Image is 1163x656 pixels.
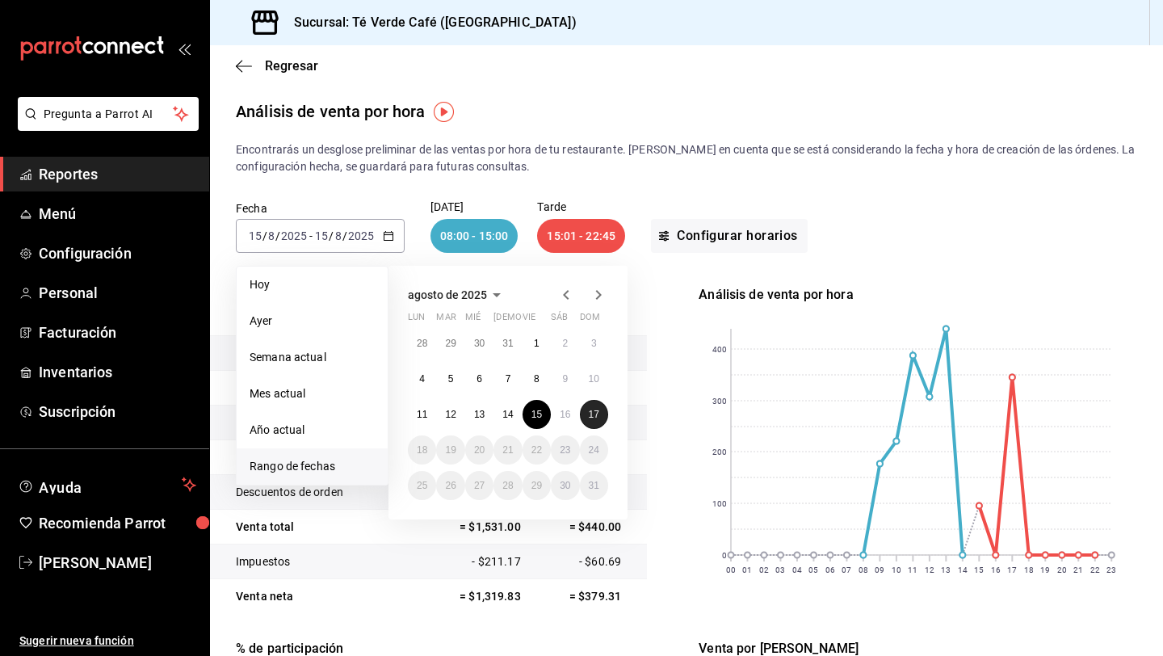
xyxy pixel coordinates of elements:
button: 27 de agosto de 2025 [465,471,493,500]
abbr: domingo [580,312,600,329]
button: 31 de agosto de 2025 [580,471,608,500]
input: -- [334,229,342,242]
text: 09 [875,566,885,574]
button: 28 de julio de 2025 [408,329,436,358]
div: 08:00 - 15:00 [430,219,519,253]
input: -- [314,229,329,242]
abbr: 4 de agosto de 2025 [419,373,425,385]
span: [PERSON_NAME] [39,552,196,574]
span: Ayuda [39,475,175,494]
text: 18 [1024,566,1034,574]
input: ---- [347,229,375,242]
abbr: martes [436,312,456,329]
button: 30 de julio de 2025 [465,329,493,358]
abbr: 28 de agosto de 2025 [502,480,513,491]
text: 04 [792,566,802,574]
abbr: 31 de julio de 2025 [502,338,513,349]
button: 10 de agosto de 2025 [580,364,608,393]
span: / [262,229,267,242]
text: 21 [1073,566,1083,574]
abbr: 29 de julio de 2025 [445,338,456,349]
button: 4 de agosto de 2025 [408,364,436,393]
span: Facturación [39,322,196,343]
text: 11 [908,566,917,574]
abbr: 15 de agosto de 2025 [531,409,542,420]
text: 12 [925,566,934,574]
span: Configuración [39,242,196,264]
text: 20 [1057,566,1067,574]
abbr: 11 de agosto de 2025 [417,409,427,420]
text: 22 [1090,566,1100,574]
button: 14 de agosto de 2025 [493,400,522,429]
button: 5 de agosto de 2025 [436,364,464,393]
button: Tooltip marker [434,102,454,122]
p: [DATE] [430,201,519,212]
abbr: 18 de agosto de 2025 [417,444,427,456]
text: 400 [712,345,727,354]
span: Pregunta a Parrot AI [44,106,174,123]
button: 11 de agosto de 2025 [408,400,436,429]
button: 29 de julio de 2025 [436,329,464,358]
abbr: 30 de agosto de 2025 [560,480,570,491]
span: Recomienda Parrot [39,512,196,534]
span: / [275,229,280,242]
h3: Sucursal: Té Verde Café ([GEOGRAPHIC_DATA]) [281,13,577,32]
span: Rango de fechas [250,458,375,475]
button: 1 de agosto de 2025 [523,329,551,358]
p: Tarde [537,201,625,212]
button: 6 de agosto de 2025 [465,364,493,393]
button: 19 de agosto de 2025 [436,435,464,465]
span: Inventarios [39,361,196,383]
button: 23 de agosto de 2025 [551,435,579,465]
text: 100 [712,499,727,508]
td: - $60.69 [530,545,647,579]
abbr: 29 de agosto de 2025 [531,480,542,491]
abbr: lunes [408,312,425,329]
abbr: 3 de agosto de 2025 [591,338,597,349]
text: 17 [1007,566,1017,574]
td: = $440.00 [530,510,647,545]
div: Análisis de venta por hora [699,285,1136,305]
text: 15 [974,566,984,574]
td: - $211.17 [422,545,529,579]
td: Descuentos de artículos [210,440,422,475]
div: 15:01 - 22:45 [537,219,625,253]
div: Análisis de venta por hora [236,99,425,124]
input: -- [248,229,262,242]
button: 16 de agosto de 2025 [551,400,579,429]
abbr: 5 de agosto de 2025 [448,373,454,385]
abbr: 12 de agosto de 2025 [445,409,456,420]
span: Semana actual [250,349,375,366]
text: 01 [743,566,753,574]
text: 10 [892,566,901,574]
abbr: miércoles [465,312,481,329]
button: 12 de agosto de 2025 [436,400,464,429]
a: Pregunta a Parrot AI [11,117,199,134]
button: 30 de agosto de 2025 [551,471,579,500]
span: Mes actual [250,385,375,402]
td: Descuentos de orden [210,475,422,510]
input: ---- [280,229,308,242]
td: Venta bruta [210,406,422,440]
button: 24 de agosto de 2025 [580,435,608,465]
text: 05 [809,566,819,574]
abbr: 1 de agosto de 2025 [534,338,540,349]
button: 17 de agosto de 2025 [580,400,608,429]
button: 8 de agosto de 2025 [523,364,551,393]
span: Sugerir nueva función [19,633,196,650]
button: 26 de agosto de 2025 [436,471,464,500]
button: Configurar horarios [651,219,808,253]
td: = $379.31 [530,579,647,614]
button: agosto de 2025 [408,285,506,305]
text: 16 [991,566,1001,574]
span: Menú [39,203,196,225]
span: Reportes [39,163,196,185]
abbr: 2 de agosto de 2025 [562,338,568,349]
td: = $1,319.83 [422,579,529,614]
button: 2 de agosto de 2025 [551,329,579,358]
abbr: 25 de agosto de 2025 [417,480,427,491]
span: / [342,229,347,242]
td: Cargos por servicio [210,371,422,406]
button: 7 de agosto de 2025 [493,364,522,393]
span: Hoy [250,276,375,293]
